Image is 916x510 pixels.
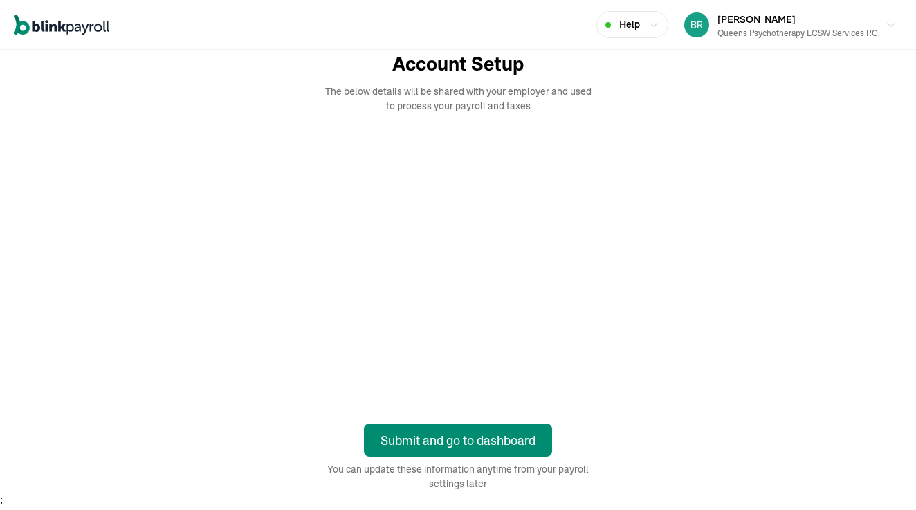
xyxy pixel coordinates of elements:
[392,50,524,79] span: Account Setup
[14,5,109,45] nav: Global
[320,462,596,491] span: You can update these information anytime from your payroll settings later
[847,444,916,510] iframe: Chat Widget
[381,431,535,450] div: Submit and go to dashboard
[320,84,596,113] span: The below details will be shared with your employer and used to process your payroll and taxes
[717,27,880,39] div: Queens Psychotherapy LCSW Services P.C.
[717,13,796,26] span: [PERSON_NAME]
[619,17,640,32] span: Help
[679,8,902,42] button: [PERSON_NAME]Queens Psychotherapy LCSW Services P.C.
[596,11,668,38] button: Help
[364,424,552,457] button: Submit and go to dashboard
